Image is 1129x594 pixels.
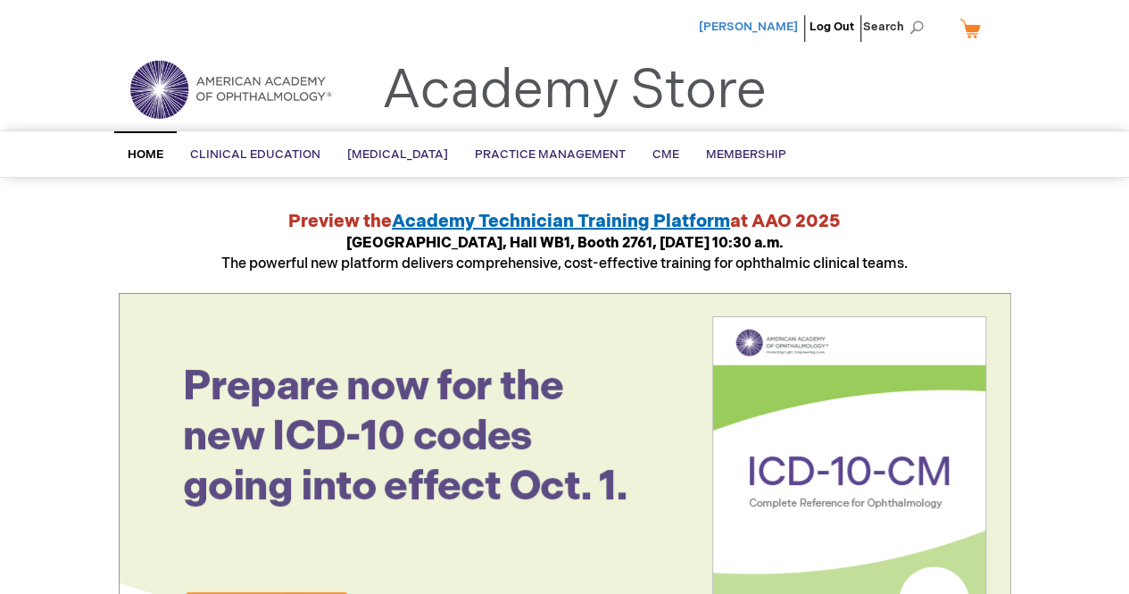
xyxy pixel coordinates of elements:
[190,147,320,162] span: Clinical Education
[706,147,786,162] span: Membership
[288,211,841,232] strong: Preview the at AAO 2025
[809,20,854,34] a: Log Out
[382,59,767,123] a: Academy Store
[221,235,908,272] span: The powerful new platform delivers comprehensive, cost-effective training for ophthalmic clinical...
[347,147,448,162] span: [MEDICAL_DATA]
[863,9,931,45] span: Search
[392,211,730,232] a: Academy Technician Training Platform
[475,147,626,162] span: Practice Management
[128,147,163,162] span: Home
[699,20,798,34] a: [PERSON_NAME]
[346,235,784,252] strong: [GEOGRAPHIC_DATA], Hall WB1, Booth 2761, [DATE] 10:30 a.m.
[652,147,679,162] span: CME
